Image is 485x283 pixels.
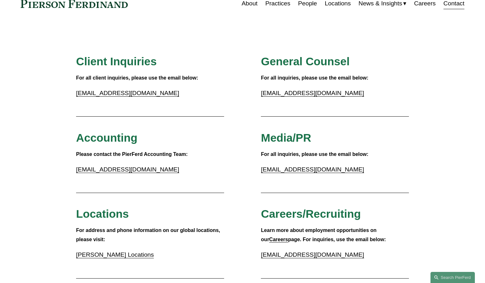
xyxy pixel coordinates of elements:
[261,151,368,157] strong: For all inquiries, please use the email below:
[261,208,361,220] span: Careers/Recruiting
[261,55,350,68] span: General Counsel
[76,208,129,220] span: Locations
[76,132,138,144] span: Accounting
[288,237,386,242] strong: page. For inquiries, use the email below:
[430,272,475,283] a: Search this site
[76,75,198,80] strong: For all client inquiries, please use the email below:
[76,151,188,157] strong: Please contact the PierFerd Accounting Team:
[261,90,364,96] a: [EMAIL_ADDRESS][DOMAIN_NAME]
[76,228,222,242] strong: For address and phone information on our global locations, please visit:
[76,90,179,96] a: [EMAIL_ADDRESS][DOMAIN_NAME]
[76,251,154,258] a: [PERSON_NAME] Locations
[261,251,364,258] a: [EMAIL_ADDRESS][DOMAIN_NAME]
[261,132,311,144] span: Media/PR
[261,166,364,173] a: [EMAIL_ADDRESS][DOMAIN_NAME]
[261,75,368,80] strong: For all inquiries, please use the email below:
[269,237,288,242] a: Careers
[261,228,378,242] strong: Learn more about employment opportunities on our
[76,55,157,68] span: Client Inquiries
[76,166,179,173] a: [EMAIL_ADDRESS][DOMAIN_NAME]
